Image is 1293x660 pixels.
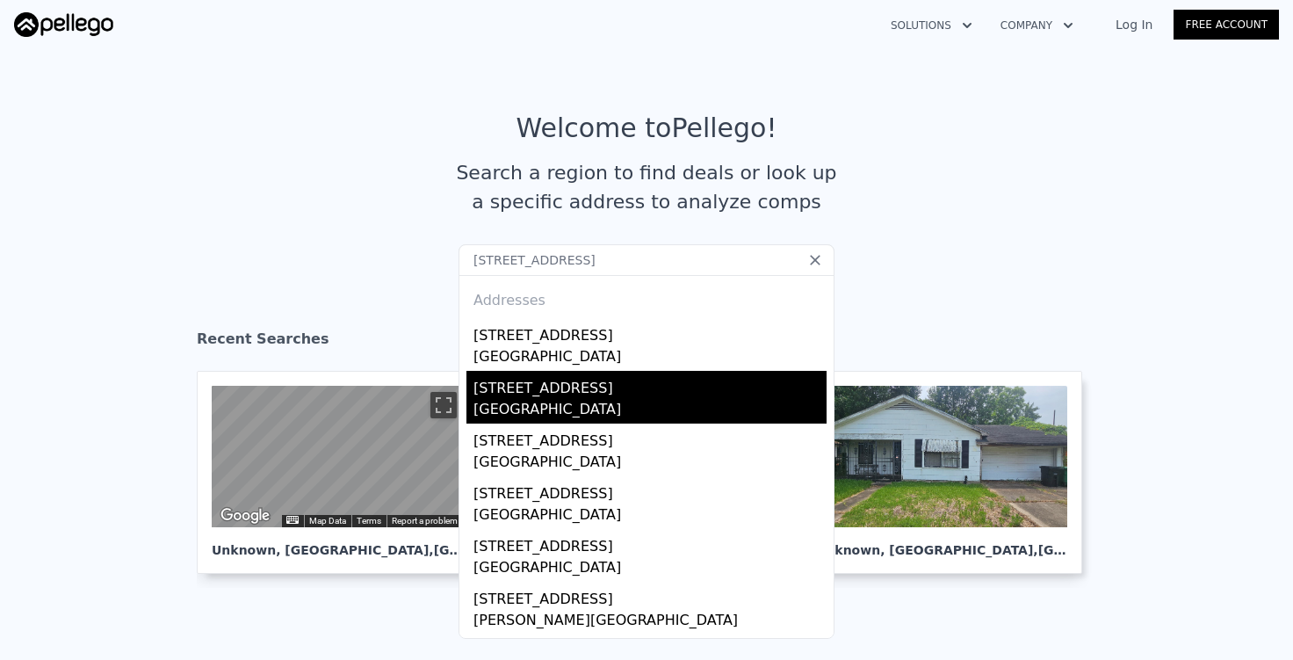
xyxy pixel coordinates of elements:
[473,318,827,346] div: [STREET_ADDRESS]
[212,527,463,559] div: Unknown , [GEOGRAPHIC_DATA]
[14,12,113,37] img: Pellego
[473,424,827,452] div: [STREET_ADDRESS]
[429,543,625,557] span: , [GEOGRAPHIC_DATA] 75707
[516,112,777,144] div: Welcome to Pellego !
[801,371,1096,574] a: Unknown, [GEOGRAPHIC_DATA],[GEOGRAPHIC_DATA] 77021
[212,386,463,527] div: Street View
[473,346,827,371] div: [GEOGRAPHIC_DATA]
[816,527,1067,559] div: Unknown , [GEOGRAPHIC_DATA]
[877,10,986,41] button: Solutions
[459,244,834,276] input: Search an address or region...
[450,158,843,216] div: Search a region to find deals or look up a specific address to analyze comps
[430,392,457,418] button: Toggle fullscreen view
[212,386,463,527] div: Map
[473,610,827,635] div: [PERSON_NAME][GEOGRAPHIC_DATA]
[466,276,827,318] div: Addresses
[197,371,492,574] a: Map Unknown, [GEOGRAPHIC_DATA],[GEOGRAPHIC_DATA] 75707
[473,399,827,424] div: [GEOGRAPHIC_DATA]
[1033,543,1229,557] span: , [GEOGRAPHIC_DATA] 77021
[197,315,1096,371] div: Recent Searches
[473,504,827,529] div: [GEOGRAPHIC_DATA]
[286,516,299,524] button: Keyboard shortcuts
[392,516,458,526] a: Report a problem
[473,452,827,476] div: [GEOGRAPHIC_DATA]
[473,582,827,610] div: [STREET_ADDRESS]
[473,529,827,557] div: [STREET_ADDRESS]
[473,476,827,504] div: [STREET_ADDRESS]
[1094,16,1174,33] a: Log In
[473,557,827,582] div: [GEOGRAPHIC_DATA]
[216,504,274,527] img: Google
[1174,10,1279,40] a: Free Account
[216,504,274,527] a: Open this area in Google Maps (opens a new window)
[473,371,827,399] div: [STREET_ADDRESS]
[309,515,346,527] button: Map Data
[357,516,381,526] a: Terms (opens in new tab)
[986,10,1087,41] button: Company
